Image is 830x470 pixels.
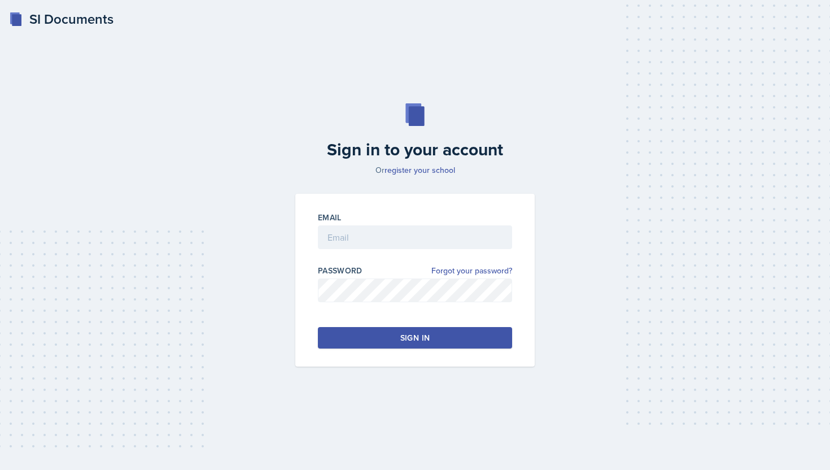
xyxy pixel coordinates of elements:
a: register your school [385,164,455,176]
a: SI Documents [9,9,113,29]
input: Email [318,225,512,249]
label: Email [318,212,342,223]
button: Sign in [318,327,512,349]
label: Password [318,265,362,276]
a: Forgot your password? [431,265,512,277]
h2: Sign in to your account [289,140,541,160]
p: Or [289,164,541,176]
div: Sign in [400,332,430,343]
